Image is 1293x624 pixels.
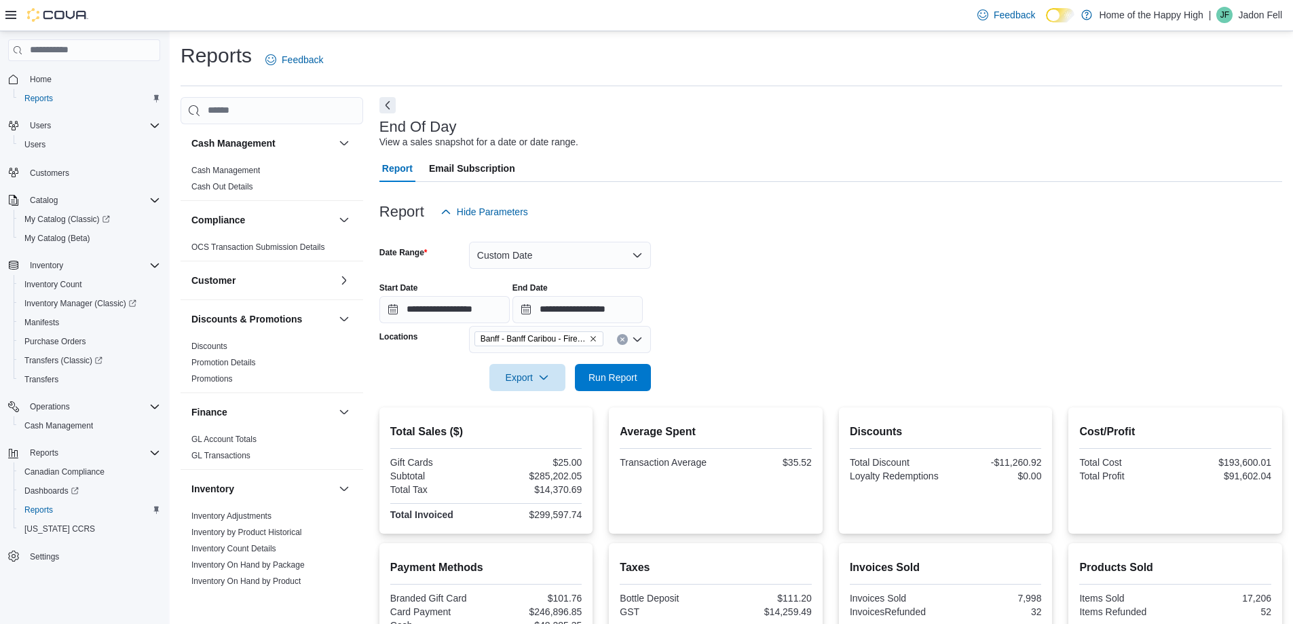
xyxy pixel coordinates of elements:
[850,559,1042,576] h2: Invoices Sold
[469,242,651,269] button: Custom Date
[24,164,160,181] span: Customers
[24,399,75,415] button: Operations
[14,500,166,519] button: Reports
[191,434,257,445] span: GL Account Totals
[30,74,52,85] span: Home
[191,374,233,384] a: Promotions
[191,165,260,176] span: Cash Management
[24,279,82,290] span: Inventory Count
[14,332,166,351] button: Purchase Orders
[19,314,64,331] a: Manifests
[379,282,418,293] label: Start Date
[191,242,325,253] span: OCS Transaction Submission Details
[19,521,160,537] span: Washington CCRS
[1046,22,1047,23] span: Dark Mode
[191,482,234,496] h3: Inventory
[191,592,274,603] span: Inventory Transactions
[19,211,160,227] span: My Catalog (Classic)
[390,484,483,495] div: Total Tax
[390,424,582,440] h2: Total Sales ($)
[24,192,160,208] span: Catalog
[498,364,557,391] span: Export
[14,229,166,248] button: My Catalog (Beta)
[3,443,166,462] button: Reports
[24,524,95,534] span: [US_STATE] CCRS
[191,181,253,192] span: Cash Out Details
[24,445,160,461] span: Reports
[14,519,166,538] button: [US_STATE] CCRS
[24,257,160,274] span: Inventory
[19,418,98,434] a: Cash Management
[191,166,260,175] a: Cash Management
[191,274,333,287] button: Customer
[1079,471,1172,481] div: Total Profit
[719,606,812,617] div: $14,259.49
[1079,424,1271,440] h2: Cost/Profit
[719,457,812,468] div: $35.52
[24,399,160,415] span: Operations
[948,606,1041,617] div: 32
[336,481,352,497] button: Inventory
[191,435,257,444] a: GL Account Totals
[620,457,713,468] div: Transaction Average
[379,119,457,135] h3: End Of Day
[27,8,88,22] img: Cova
[481,332,586,346] span: Banff - Banff Caribou - Fire & Flower
[19,371,160,388] span: Transfers
[390,471,483,481] div: Subtotal
[24,71,160,88] span: Home
[850,424,1042,440] h2: Discounts
[948,593,1041,604] div: 7,998
[620,559,812,576] h2: Taxes
[972,1,1041,29] a: Feedback
[260,46,329,73] a: Feedback
[191,373,233,384] span: Promotions
[19,502,160,518] span: Reports
[191,576,301,586] a: Inventory On Hand by Product
[14,370,166,389] button: Transfers
[3,191,166,210] button: Catalog
[632,334,643,345] button: Open list of options
[390,606,483,617] div: Card Payment
[3,547,166,566] button: Settings
[19,483,160,499] span: Dashboards
[489,364,565,391] button: Export
[575,364,651,391] button: Run Report
[24,420,93,431] span: Cash Management
[191,576,301,587] span: Inventory On Hand by Product
[19,352,160,369] span: Transfers (Classic)
[24,317,59,328] span: Manifests
[24,355,102,366] span: Transfers (Classic)
[948,457,1041,468] div: -$11,260.92
[191,560,305,570] a: Inventory On Hand by Package
[474,331,603,346] span: Banff - Banff Caribou - Fire & Flower
[191,312,302,326] h3: Discounts & Promotions
[30,260,63,271] span: Inventory
[336,311,352,327] button: Discounts & Promotions
[191,213,245,227] h3: Compliance
[24,139,45,150] span: Users
[1046,8,1074,22] input: Dark Mode
[19,502,58,518] a: Reports
[379,296,510,323] input: Press the down key to open a popover containing a calendar.
[19,418,160,434] span: Cash Management
[191,544,276,553] a: Inventory Count Details
[24,548,160,565] span: Settings
[1178,593,1271,604] div: 17,206
[191,358,256,367] a: Promotion Details
[19,352,108,369] a: Transfers (Classic)
[181,239,363,261] div: Compliance
[457,205,528,219] span: Hide Parameters
[3,116,166,135] button: Users
[14,481,166,500] a: Dashboards
[30,168,69,179] span: Customers
[19,371,64,388] a: Transfers
[14,135,166,154] button: Users
[336,272,352,289] button: Customer
[948,471,1041,481] div: $0.00
[489,471,582,481] div: $285,202.05
[336,212,352,228] button: Compliance
[191,242,325,252] a: OCS Transaction Submission Details
[191,559,305,570] span: Inventory On Hand by Package
[30,120,51,131] span: Users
